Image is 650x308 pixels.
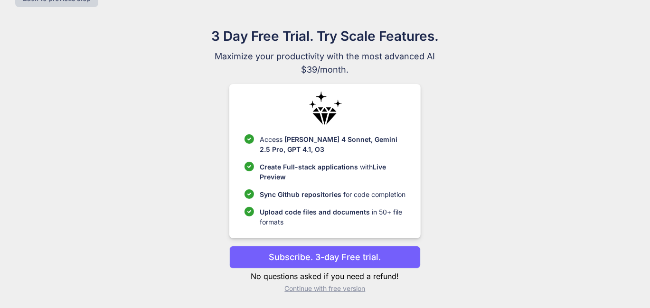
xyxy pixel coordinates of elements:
span: $39/month. [166,63,485,76]
span: [PERSON_NAME] 4 Sonnet, Gemini 2.5 Pro, GPT 4.1, O3 [260,135,397,153]
p: in 50+ file formats [260,207,405,227]
img: checklist [245,134,254,144]
p: Subscribe. 3-day Free trial. [269,251,381,263]
h1: 3 Day Free Trial. Try Scale Features. [166,26,485,46]
p: Access [260,134,405,154]
p: with [260,162,405,182]
p: Continue with free version [229,284,421,293]
p: for code completion [260,189,405,199]
span: Maximize your productivity with the most advanced AI [166,50,485,63]
img: checklist [245,207,254,216]
img: checklist [245,162,254,171]
img: checklist [245,189,254,199]
span: Upload code files and documents [260,208,370,216]
span: Sync Github repositories [260,190,341,198]
span: Create Full-stack applications [260,163,360,171]
button: Subscribe. 3-day Free trial. [229,246,421,269]
p: No questions asked if you need a refund! [229,271,421,282]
